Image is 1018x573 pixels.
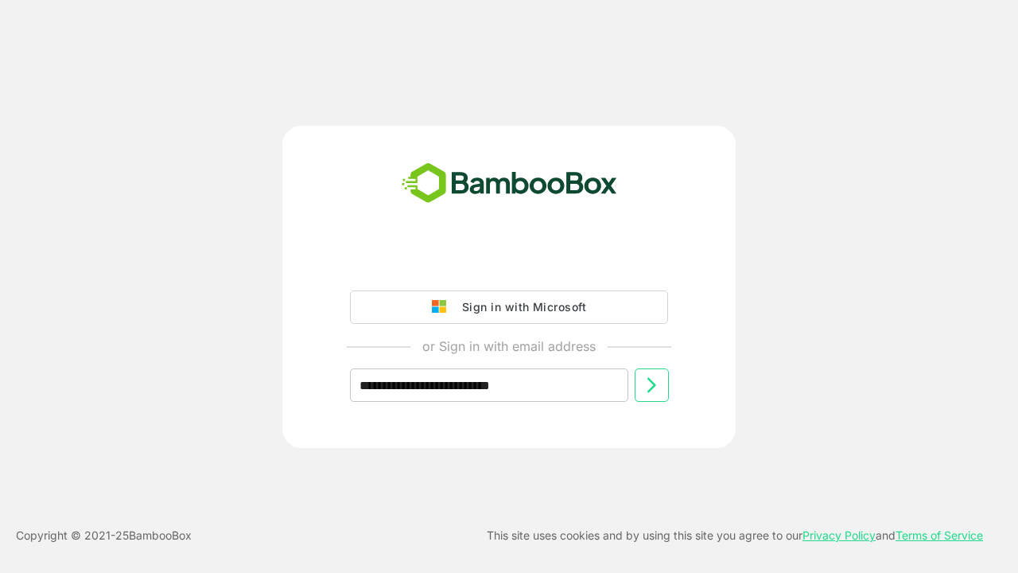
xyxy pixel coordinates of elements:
[432,300,454,314] img: google
[802,528,876,542] a: Privacy Policy
[342,246,676,281] iframe: Sign in with Google Button
[422,337,596,356] p: or Sign in with email address
[16,526,192,545] p: Copyright © 2021- 25 BambooBox
[454,297,586,318] div: Sign in with Microsoft
[350,290,668,324] button: Sign in with Microsoft
[487,526,983,545] p: This site uses cookies and by using this site you agree to our and
[896,528,983,542] a: Terms of Service
[393,158,626,210] img: bamboobox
